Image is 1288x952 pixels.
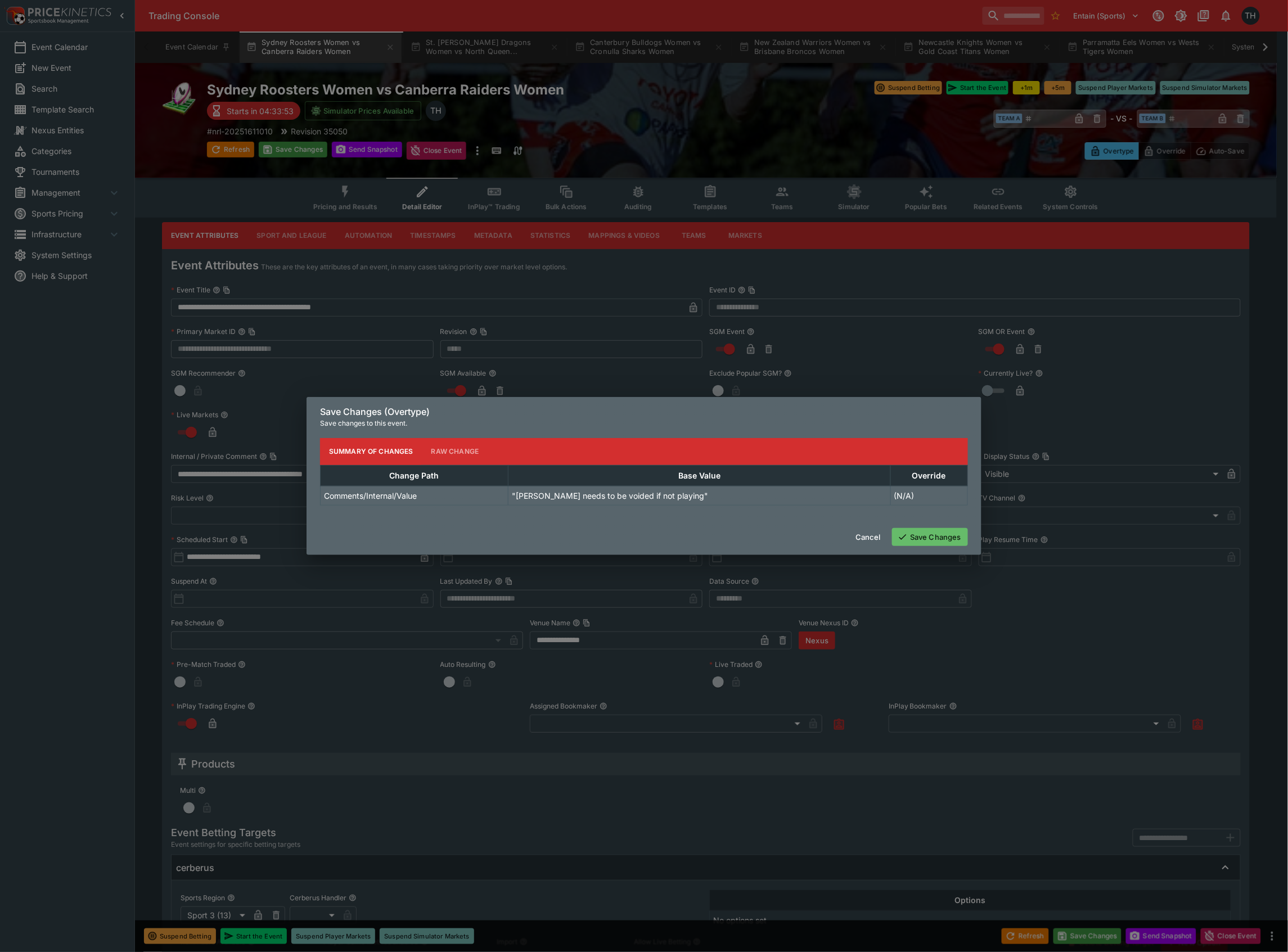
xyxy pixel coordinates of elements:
p: Comments/Internal/Value [324,490,417,502]
button: Summary of Changes [320,438,422,465]
button: Raw Change [422,438,488,465]
td: (N/A) [890,486,967,505]
th: Base Value [508,465,891,486]
p: Save changes to this event. [320,418,968,429]
h6: Save Changes (Overtype) [320,406,968,418]
th: Change Path [321,465,508,486]
th: Override [890,465,967,486]
button: Cancel [849,528,888,546]
td: "[PERSON_NAME] needs to be voided if not playing" [508,486,891,505]
button: Save Changes [892,528,968,546]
